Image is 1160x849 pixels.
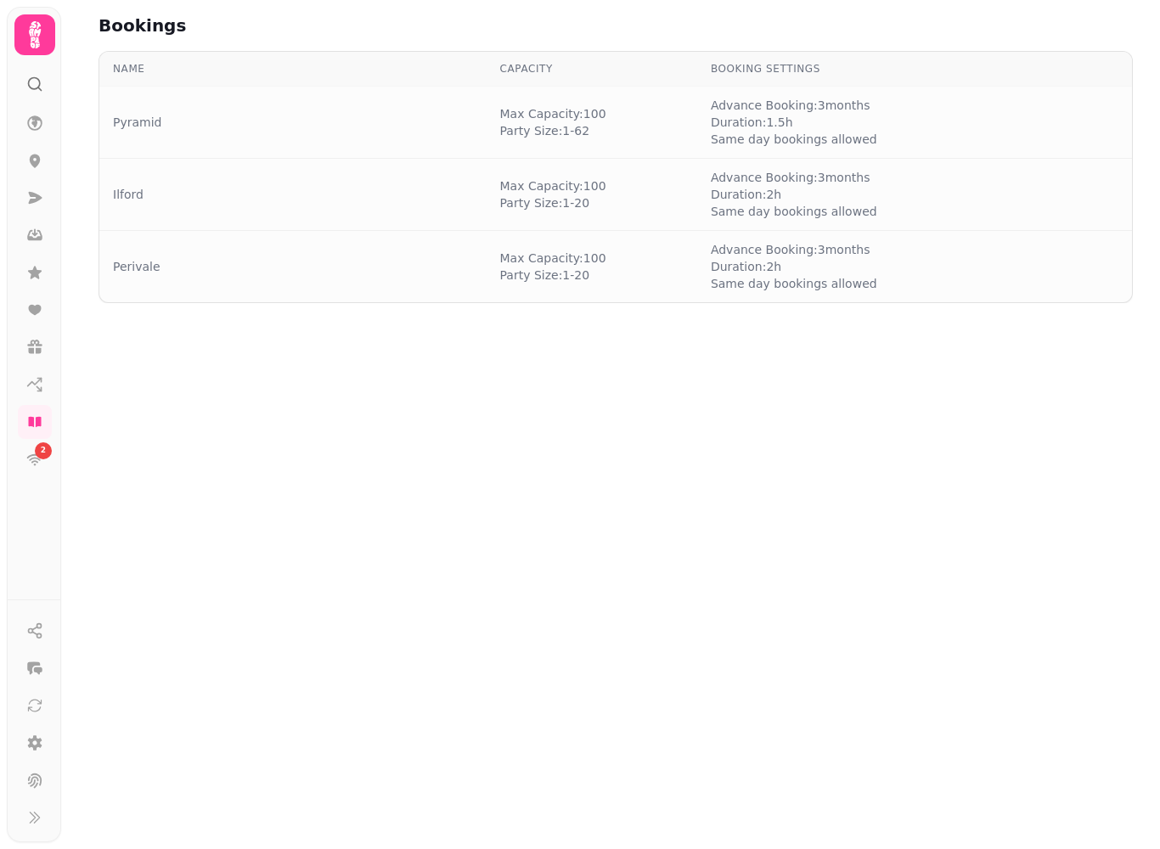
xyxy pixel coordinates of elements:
span: Advance Booking: 3 months [711,97,877,114]
span: Party Size: 1 - 20 [500,194,606,211]
span: 2 [41,445,46,457]
span: Advance Booking: 3 months [711,241,877,258]
a: Perivale [113,258,160,275]
a: Pyramid [113,114,161,131]
div: Capacity [500,62,684,76]
span: Max Capacity: 100 [500,105,606,122]
span: Same day bookings allowed [711,203,877,220]
h2: Bookings [99,14,425,37]
div: Booking Settings [711,62,989,76]
span: Max Capacity: 100 [500,250,606,267]
span: Party Size: 1 - 62 [500,122,606,139]
span: Party Size: 1 - 20 [500,267,606,284]
span: Same day bookings allowed [711,131,877,148]
span: Max Capacity: 100 [500,177,606,194]
span: Advance Booking: 3 months [711,169,877,186]
span: Same day bookings allowed [711,275,877,292]
span: Duration: 2 h [711,186,877,203]
a: 2 [18,442,52,476]
div: Name [113,62,473,76]
span: Duration: 2 h [711,258,877,275]
span: Duration: 1.5 h [711,114,877,131]
a: Ilford [113,186,144,203]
